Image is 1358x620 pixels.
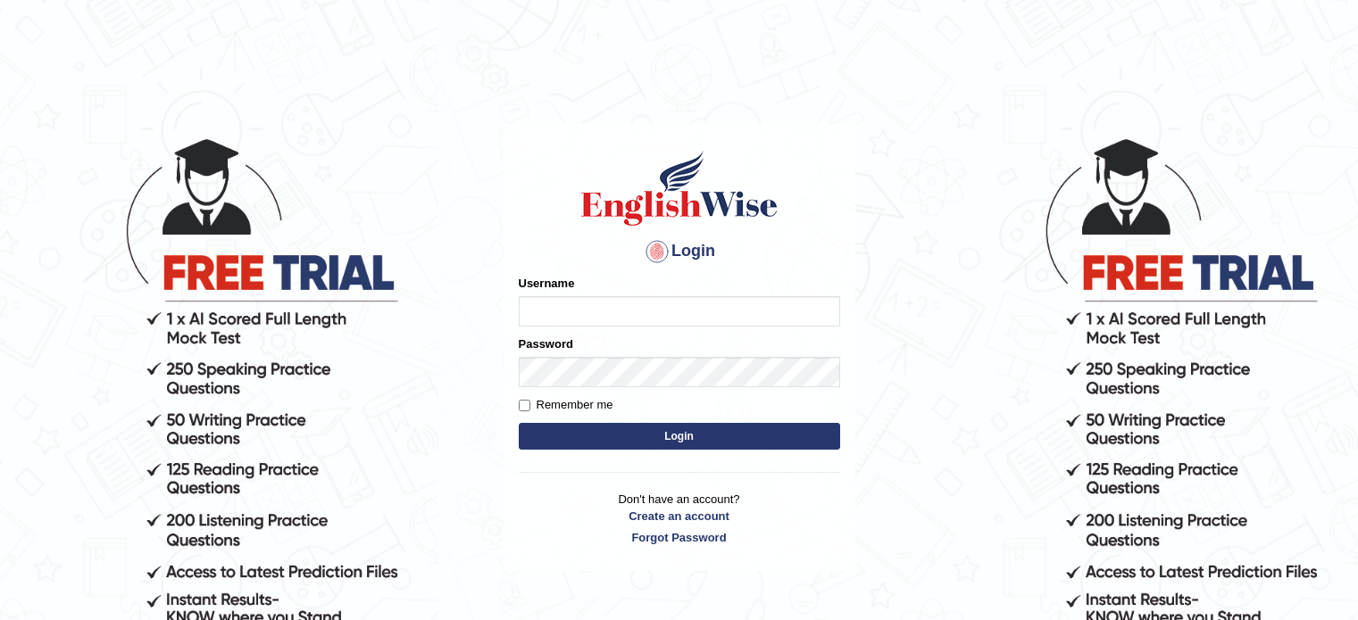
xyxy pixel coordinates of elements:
button: Login [519,423,840,450]
input: Remember me [519,400,530,411]
h4: Login [519,237,840,266]
p: Don't have an account? [519,491,840,546]
a: Forgot Password [519,529,840,546]
img: Logo of English Wise sign in for intelligent practice with AI [578,148,781,228]
label: Password [519,335,573,352]
a: Create an account [519,508,840,525]
label: Username [519,275,575,292]
label: Remember me [519,396,613,414]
